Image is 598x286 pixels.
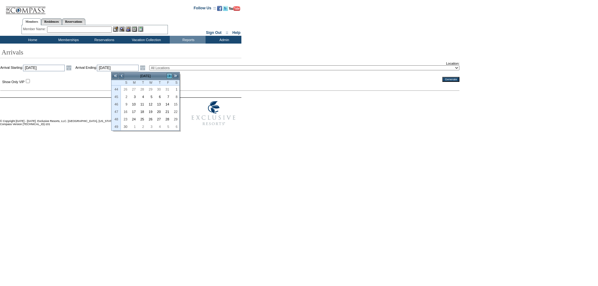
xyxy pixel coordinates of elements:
img: Reservations [132,26,137,32]
a: 14 [163,101,171,108]
td: Thursday, November 06, 2025 [154,93,163,101]
th: 45 [112,93,121,101]
a: 29 [171,116,179,123]
td: Monday, November 10, 2025 [129,101,138,108]
a: 2 [121,93,129,100]
td: Admin [206,36,241,44]
td: Arrival Starting: [0,62,75,74]
img: Become our fan on Facebook [217,6,222,11]
td: Sunday, October 26, 2025 [121,86,129,93]
a: 2 [138,123,146,130]
td: Reservations [86,36,121,44]
a: 4 [154,123,162,130]
td: Friday, November 14, 2025 [163,101,171,108]
a: 23 [121,116,129,123]
td: Tuesday, November 04, 2025 [138,93,146,101]
a: 6 [171,123,179,130]
td: [DATE] [125,73,166,79]
a: 28 [138,86,146,93]
td: Follow Us :: [194,5,216,13]
td: Monday, October 27, 2025 [129,86,138,93]
td: Tuesday, December 02, 2025 [138,123,146,130]
th: 48 [112,115,121,123]
th: Wednesday [146,80,154,86]
th: 46 [112,101,121,108]
a: 26 [146,116,154,123]
td: Friday, November 28, 2025 [163,115,171,123]
td: Wednesday, October 29, 2025 [146,86,154,93]
a: 30 [121,123,129,130]
td: Thursday, November 27, 2025 [154,115,163,123]
td: Thursday, October 30, 2025 [154,86,163,93]
a: 4 [138,93,146,100]
a: Help [232,30,240,35]
th: Tuesday [138,80,146,86]
a: Sign Out [206,30,221,35]
td: Sunday, November 23, 2025 [121,115,129,123]
a: 12 [146,101,154,108]
a: << [112,73,118,79]
a: 17 [130,108,137,115]
span: :: [226,30,228,35]
td: Wednesday, December 03, 2025 [146,123,154,130]
th: Friday [163,80,171,86]
td: Memberships [50,36,86,44]
a: Members [22,18,41,25]
img: View [119,26,125,32]
td: Wednesday, November 05, 2025 [146,93,154,101]
a: 11 [138,101,146,108]
a: 24 [130,116,137,123]
td: Monday, November 24, 2025 [129,115,138,123]
td: Monday, November 17, 2025 [129,108,138,115]
img: Compass Home [5,2,46,14]
td: Friday, October 31, 2025 [163,86,171,93]
th: 47 [112,108,121,115]
a: 21 [163,108,171,115]
a: Subscribe to our YouTube Channel [229,8,240,12]
td: Monday, December 01, 2025 [129,123,138,130]
a: 18 [138,108,146,115]
a: 27 [154,116,162,123]
a: < [118,73,125,79]
a: > [166,73,173,79]
a: 29 [146,86,154,93]
td: Tuesday, November 11, 2025 [138,101,146,108]
th: Thursday [154,80,163,86]
a: 3 [146,123,154,130]
a: 31 [163,86,171,93]
td: Sunday, November 30, 2025 [121,123,129,130]
a: 10 [130,101,137,108]
td: Arrival Ending: [75,62,149,74]
td: Thursday, December 04, 2025 [154,123,163,130]
a: 25 [138,116,146,123]
a: 30 [154,86,162,93]
input: Generate [442,77,459,82]
td: Saturday, November 22, 2025 [171,108,179,115]
a: 20 [154,108,162,115]
td: Thursday, November 13, 2025 [154,101,163,108]
img: Impersonate [126,26,131,32]
a: 5 [146,93,154,100]
img: b_calculator.gif [138,26,143,32]
a: 26 [121,86,129,93]
th: Monday [129,80,138,86]
img: Follow us on Twitter [223,6,228,11]
th: 44 [112,86,121,93]
label: Show Only VIP [2,80,25,84]
td: Sunday, November 02, 2025 [121,93,129,101]
a: 5 [163,123,171,130]
th: Saturday [171,80,179,86]
td: Sunday, November 16, 2025 [121,108,129,115]
a: 1 [171,86,179,93]
td: Location: [149,62,459,74]
a: 27 [130,86,137,93]
a: Residences [41,18,62,25]
img: b_edit.gif [113,26,118,32]
a: 13 [154,101,162,108]
a: 1 [130,123,137,130]
a: 28 [163,116,171,123]
td: Reports [170,36,206,44]
td: Monday, November 03, 2025 [129,93,138,101]
a: Follow us on Twitter [223,8,228,12]
td: Tuesday, October 28, 2025 [138,86,146,93]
